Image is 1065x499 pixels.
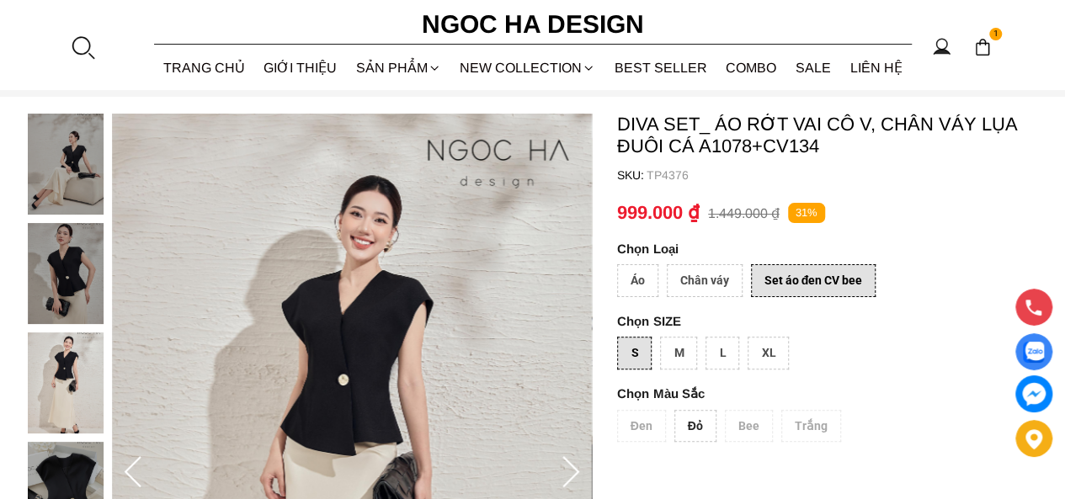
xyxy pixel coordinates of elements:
[748,337,789,369] div: XL
[786,45,841,90] a: SALE
[605,45,717,90] a: BEST SELLER
[788,203,825,224] p: 31%
[973,38,992,56] img: img-CART-ICON-ksit0nf1
[617,386,991,401] p: Màu Sắc
[617,202,700,224] p: 999.000 ₫
[1015,333,1052,370] a: Display image
[154,45,255,90] a: TRANG CHỦ
[28,223,104,324] img: Diva Set_ Áo Rớt Vai Cổ V, Chân Váy Lụa Đuôi Cá A1078+CV134_mini_1
[751,264,876,297] div: Set áo đen CV bee
[450,45,605,90] a: NEW COLLECTION
[647,168,1038,182] p: TP4376
[617,337,652,369] div: S
[617,168,647,182] h6: SKU:
[1015,375,1052,412] a: messenger
[407,4,659,45] a: Ngoc Ha Design
[617,264,658,297] div: Áo
[840,45,912,90] a: LIÊN HỆ
[706,337,739,369] div: L
[617,114,1038,157] p: Diva Set_ Áo Rớt Vai Cổ V, Chân Váy Lụa Đuôi Cá A1078+CV134
[716,45,786,90] a: Combo
[674,410,716,443] div: Đỏ
[254,45,347,90] a: GIỚI THIỆU
[708,205,780,221] p: 1.449.000 ₫
[1023,342,1044,363] img: Display image
[347,45,451,90] div: SẢN PHẨM
[28,114,104,215] img: Diva Set_ Áo Rớt Vai Cổ V, Chân Váy Lụa Đuôi Cá A1078+CV134_mini_0
[617,242,991,256] p: Loại
[667,264,743,297] div: Chân váy
[989,28,1003,41] span: 1
[660,337,697,369] div: M
[617,314,1038,328] p: SIZE
[28,332,104,433] img: Diva Set_ Áo Rớt Vai Cổ V, Chân Váy Lụa Đuôi Cá A1078+CV134_mini_2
